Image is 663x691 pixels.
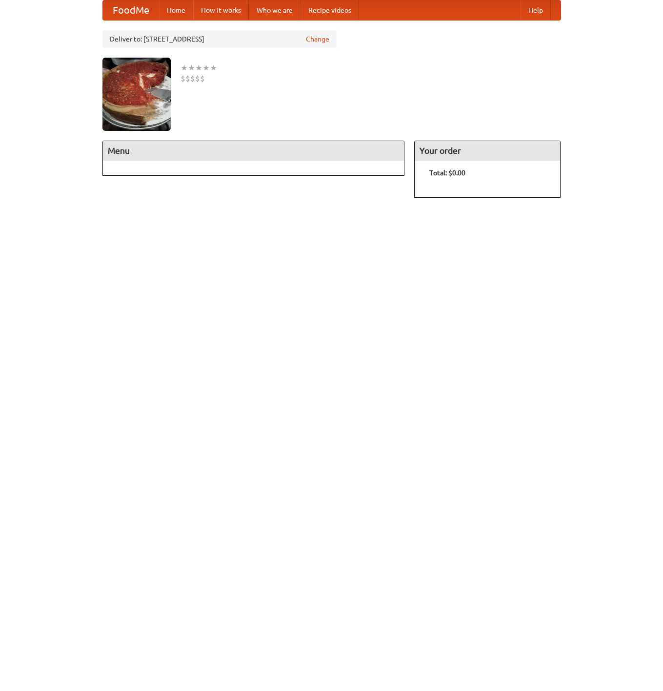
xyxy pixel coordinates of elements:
a: Home [159,0,193,20]
a: Recipe videos [301,0,359,20]
li: ★ [210,63,217,73]
li: $ [200,73,205,84]
a: Help [521,0,551,20]
h4: Your order [415,141,560,161]
li: $ [181,73,185,84]
a: Change [306,34,329,44]
li: $ [185,73,190,84]
li: ★ [195,63,202,73]
a: FoodMe [103,0,159,20]
h4: Menu [103,141,404,161]
a: How it works [193,0,249,20]
div: Deliver to: [STREET_ADDRESS] [102,30,337,48]
b: Total: $0.00 [429,169,465,177]
li: $ [190,73,195,84]
a: Who we are [249,0,301,20]
li: ★ [188,63,195,73]
img: angular.jpg [102,58,171,131]
li: ★ [202,63,210,73]
li: $ [195,73,200,84]
li: ★ [181,63,188,73]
